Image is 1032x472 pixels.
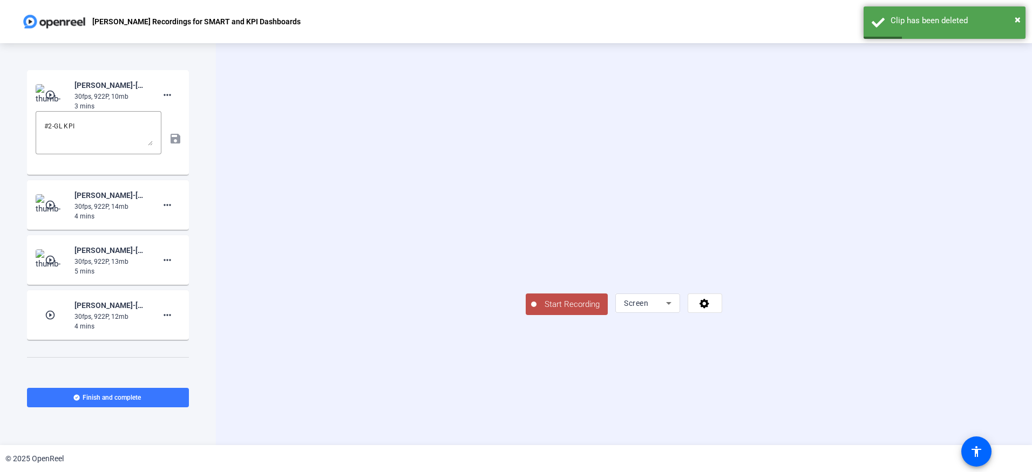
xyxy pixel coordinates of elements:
mat-icon: play_circle_outline [45,90,58,100]
img: thumb-nail [36,304,67,326]
span: × [1015,13,1021,26]
img: thumb-nail [36,194,67,216]
div: 30fps, 922P, 14mb [74,202,147,211]
div: [PERSON_NAME]-[PERSON_NAME] Recorsings for SMART and KPI -[PERSON_NAME] Recordings for SMART and ... [74,299,147,312]
div: 4 mins [74,321,147,331]
button: Close [1015,11,1021,28]
div: [PERSON_NAME]-[PERSON_NAME] Recorsings for SMART and KPI -[PERSON_NAME] Recordings for SMART and ... [74,244,147,257]
img: thumb-nail [36,84,67,106]
span: Start Recording [537,298,608,311]
div: [PERSON_NAME]-[PERSON_NAME] Recorsings for SMART and KPI -[PERSON_NAME] Recordings for SMART and ... [74,189,147,202]
mat-icon: accessibility [970,445,983,458]
div: Clip has been deleted [891,15,1017,27]
button: Finish and complete [27,388,189,407]
mat-icon: more_horiz [161,254,174,266]
mat-icon: more_horiz [161,88,174,101]
mat-icon: play_circle_outline [45,200,58,210]
div: 5 mins [74,266,147,276]
div: 30fps, 922P, 10mb [74,92,147,101]
mat-icon: more_horiz [161,199,174,211]
mat-icon: play_circle_outline [45,255,58,265]
mat-icon: play_circle_outline [45,310,58,320]
p: [PERSON_NAME] Recordings for SMART and KPI Dashboards [92,15,301,28]
span: Screen [624,299,648,307]
span: Finish and complete [83,393,141,402]
button: Start Recording [526,293,608,315]
div: [PERSON_NAME]-[PERSON_NAME] Recorsings for SMART and KPI -[PERSON_NAME] Recordings for SMART and ... [74,79,147,92]
div: 4 mins [74,211,147,221]
div: 30fps, 922P, 12mb [74,312,147,321]
img: thumb-nail [36,249,67,271]
div: © 2025 OpenReel [5,453,64,464]
div: 3 mins [74,101,147,111]
div: 30fps, 922P, 13mb [74,257,147,266]
mat-icon: more_horiz [161,309,174,321]
img: OpenReel logo [22,11,87,32]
